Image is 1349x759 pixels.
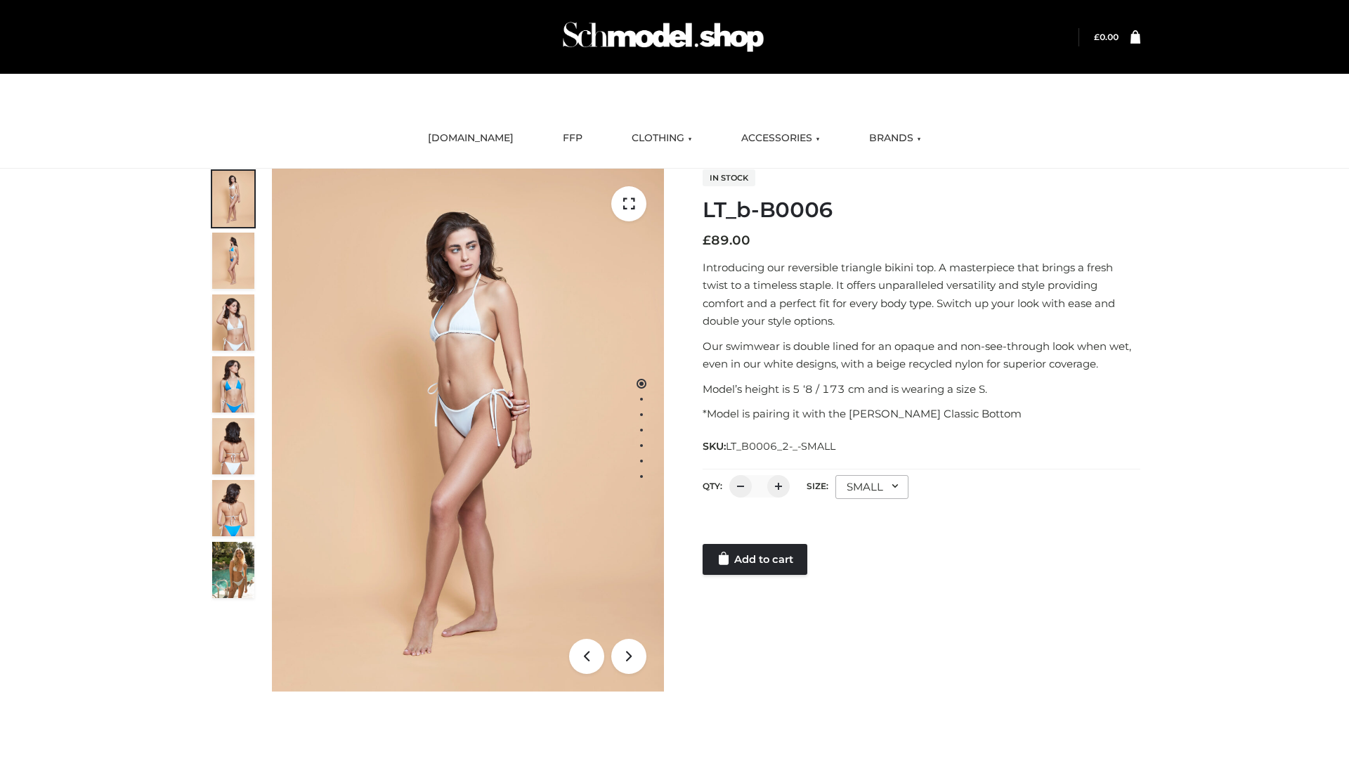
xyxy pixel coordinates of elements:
[703,233,711,248] span: £
[212,233,254,289] img: ArielClassicBikiniTop_CloudNine_AzureSky_OW114ECO_2-scaled.jpg
[703,438,837,455] span: SKU:
[212,418,254,474] img: ArielClassicBikiniTop_CloudNine_AzureSky_OW114ECO_7-scaled.jpg
[558,9,769,65] img: Schmodel Admin 964
[1094,32,1119,42] bdi: 0.00
[1094,32,1100,42] span: £
[212,294,254,351] img: ArielClassicBikiniTop_CloudNine_AzureSky_OW114ECO_3-scaled.jpg
[703,380,1140,398] p: Model’s height is 5 ‘8 / 173 cm and is wearing a size S.
[1094,32,1119,42] a: £0.00
[835,475,908,499] div: SMALL
[703,233,750,248] bdi: 89.00
[703,197,1140,223] h1: LT_b-B0006
[417,123,524,154] a: [DOMAIN_NAME]
[621,123,703,154] a: CLOTHING
[212,480,254,536] img: ArielClassicBikiniTop_CloudNine_AzureSky_OW114ECO_8-scaled.jpg
[731,123,830,154] a: ACCESSORIES
[212,542,254,598] img: Arieltop_CloudNine_AzureSky2.jpg
[212,171,254,227] img: ArielClassicBikiniTop_CloudNine_AzureSky_OW114ECO_1-scaled.jpg
[703,337,1140,373] p: Our swimwear is double lined for an opaque and non-see-through look when wet, even in our white d...
[703,259,1140,330] p: Introducing our reversible triangle bikini top. A masterpiece that brings a fresh twist to a time...
[272,169,664,692] img: ArielClassicBikiniTop_CloudNine_AzureSky_OW114ECO_1
[703,405,1140,423] p: *Model is pairing it with the [PERSON_NAME] Classic Bottom
[703,169,755,186] span: In stock
[726,440,835,453] span: LT_B0006_2-_-SMALL
[552,123,593,154] a: FFP
[859,123,932,154] a: BRANDS
[703,481,722,491] label: QTY:
[703,544,807,575] a: Add to cart
[212,356,254,413] img: ArielClassicBikiniTop_CloudNine_AzureSky_OW114ECO_4-scaled.jpg
[807,481,828,491] label: Size:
